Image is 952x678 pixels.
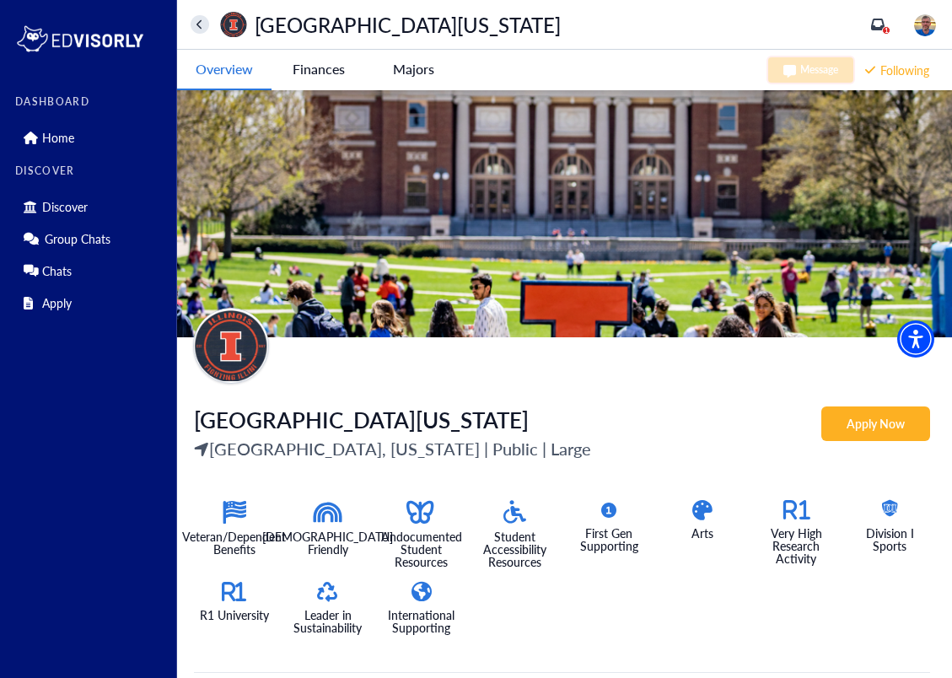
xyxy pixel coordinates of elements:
p: Group Chats [45,232,110,246]
label: DASHBOARD [15,96,166,108]
button: Finances [272,50,366,89]
p: R1 University [200,609,269,621]
div: Accessibility Menu [897,320,934,358]
a: 1 [871,18,885,31]
p: [GEOGRAPHIC_DATA], [US_STATE] | Public | Large [194,436,591,461]
button: Majors [366,50,460,89]
p: Undocumented Student Resources [381,530,462,568]
p: Veteran/Dependent Benefits [182,530,286,556]
button: home [191,15,209,34]
p: Home [42,131,74,145]
img: A vibrant campus scene with students walking and relaxing on the lawn, featuring a large orange "... [177,90,952,337]
button: Following [863,60,931,81]
button: Apply Now [821,406,930,441]
p: [DEMOGRAPHIC_DATA] Friendly [262,530,393,556]
p: Very High Research Activity [756,527,836,565]
button: Overview [177,50,272,90]
p: Division I Sports [850,527,930,552]
p: Arts [691,527,713,540]
img: logo [15,22,145,56]
div: Group Chats [15,225,166,252]
p: Discover [42,200,88,214]
div: Chats [15,257,166,284]
p: Apply [42,296,72,310]
p: Leader in Sustainability [288,609,368,634]
img: universityName [193,308,269,384]
span: 1 [885,26,889,35]
label: DISCOVER [15,165,166,177]
div: Home [15,124,166,151]
div: Discover [15,193,166,220]
p: International Supporting [381,609,461,634]
img: image [914,14,936,36]
p: [GEOGRAPHIC_DATA][US_STATE] [255,15,561,34]
p: Student Accessibility Resources [475,530,555,568]
div: Following [865,62,929,79]
div: Apply [15,289,166,316]
img: universityName [220,11,247,38]
span: [GEOGRAPHIC_DATA][US_STATE] [194,404,529,435]
p: Chats [42,264,72,278]
p: First Gen Supporting [569,527,649,552]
